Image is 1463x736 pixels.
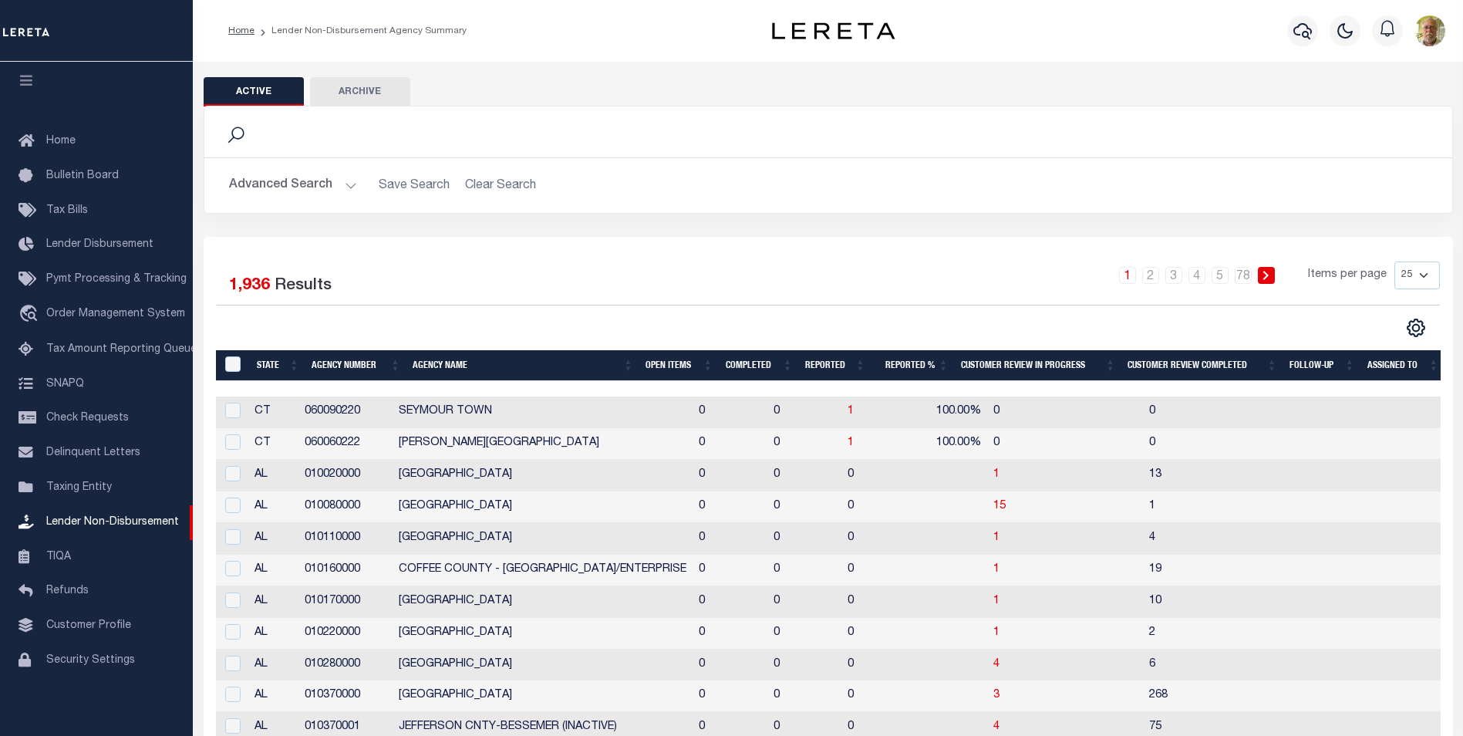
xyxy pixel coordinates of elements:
td: 0 [767,428,841,460]
td: 0 [841,491,910,523]
td: [GEOGRAPHIC_DATA] [393,650,693,681]
td: AL [248,523,298,555]
td: COFFEE COUNTY - [GEOGRAPHIC_DATA]/ENTERPRISE [393,555,693,586]
span: 1 [993,532,999,543]
a: 1 [993,596,999,606]
td: 0 [841,555,910,586]
th: State: activate to sort column ascending [251,350,305,382]
span: TIQA [46,551,71,562]
td: AL [248,618,298,650]
a: 78 [1235,267,1252,284]
td: 0 [767,680,841,712]
th: Completed: activate to sort column ascending [720,350,799,382]
td: 0 [987,428,1143,460]
td: 19 [1143,555,1293,586]
span: Tax Amount Reporting Queue [46,344,197,355]
span: Taxing Entity [46,482,112,493]
td: [GEOGRAPHIC_DATA] [393,586,693,618]
td: 0 [693,460,767,491]
th: Open Items: activate to sort column ascending [639,350,719,382]
span: Home [46,136,76,147]
a: Home [228,26,255,35]
img: logo-dark.svg [772,22,895,39]
td: 010370000 [298,680,393,712]
td: 0 [693,680,767,712]
td: 010020000 [298,460,393,491]
a: 1 [993,627,999,638]
td: 1 [1143,491,1293,523]
span: Check Requests [46,413,129,424]
span: Items per page [1308,267,1387,284]
td: 100.00% [909,397,987,428]
a: 1 [993,564,999,575]
button: Archive [310,77,410,106]
span: Delinquent Letters [46,447,140,458]
td: 0 [767,555,841,586]
td: 0 [767,523,841,555]
a: 1 [993,469,999,480]
td: 010110000 [298,523,393,555]
td: 0 [693,650,767,681]
li: Lender Non-Disbursement Agency Summary [255,24,467,38]
td: 2 [1143,618,1293,650]
td: 0 [693,586,767,618]
td: [GEOGRAPHIC_DATA] [393,618,693,650]
td: 0 [693,428,767,460]
a: 1 [1119,267,1136,284]
td: 010220000 [298,618,393,650]
a: 3 [1165,267,1182,284]
td: 0 [767,460,841,491]
a: 4 [993,721,999,732]
th: Reported %: activate to sort column ascending [871,350,955,382]
td: 0 [767,618,841,650]
td: 268 [1143,680,1293,712]
a: 1 [848,406,854,417]
td: 010080000 [298,491,393,523]
td: 0 [767,397,841,428]
td: 0 [841,523,910,555]
span: Tax Bills [46,205,88,216]
span: Order Management System [46,309,185,319]
td: AL [248,650,298,681]
td: AL [248,460,298,491]
th: Assigned To: activate to sort column ascending [1361,350,1445,382]
td: 010160000 [298,555,393,586]
td: [PERSON_NAME][GEOGRAPHIC_DATA] [393,428,693,460]
span: Security Settings [46,655,135,666]
span: Bulletin Board [46,170,119,181]
td: AL [248,555,298,586]
td: 0 [693,555,767,586]
td: 0 [693,523,767,555]
td: 0 [767,650,841,681]
th: MBACode [216,350,251,382]
td: [GEOGRAPHIC_DATA] [393,460,693,491]
span: 1,936 [229,278,270,294]
button: Active [204,77,304,106]
th: Customer Review Completed: activate to sort column ascending [1121,350,1283,382]
a: 3 [993,690,999,701]
span: 4 [993,659,999,670]
span: Lender Disbursement [46,239,153,250]
a: 4 [1188,267,1205,284]
span: 1 [848,437,854,448]
td: 0 [693,491,767,523]
td: 0 [767,491,841,523]
td: 6 [1143,650,1293,681]
td: 0 [841,618,910,650]
td: 010170000 [298,586,393,618]
td: 0 [841,680,910,712]
span: Pymt Processing & Tracking [46,274,187,285]
td: 4 [1143,523,1293,555]
th: Agency Number: activate to sort column ascending [305,350,406,382]
a: 5 [1212,267,1229,284]
td: [GEOGRAPHIC_DATA] [393,680,693,712]
td: 0 [693,618,767,650]
td: 060060222 [298,428,393,460]
td: CT [248,397,298,428]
